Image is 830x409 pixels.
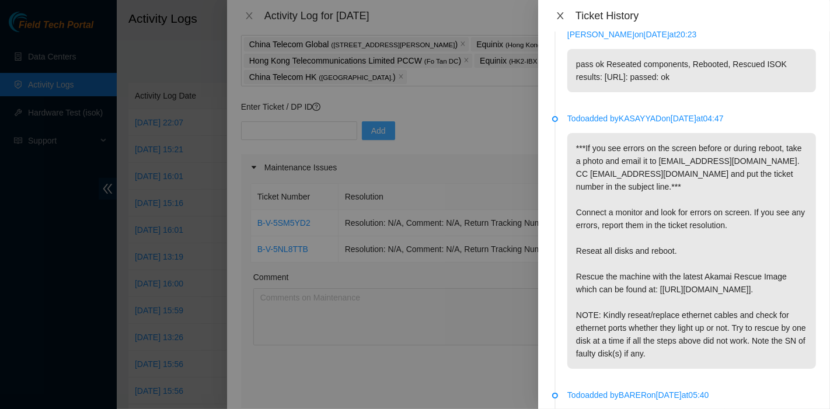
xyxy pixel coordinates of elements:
button: Close [552,11,569,22]
p: pass ok Reseated components, Rebooted, Rescued ISOK results: [URL]: passed: ok [567,49,816,92]
p: Todo added by KASAYYAD on [DATE] at 04:47 [567,112,816,125]
span: close [556,11,565,20]
p: Todo added by BARER on [DATE] at 05:40 [567,389,816,401]
p: ***If you see errors on the screen before or during reboot, take a photo and email it to [EMAIL_A... [567,133,816,369]
div: Ticket History [576,9,816,22]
